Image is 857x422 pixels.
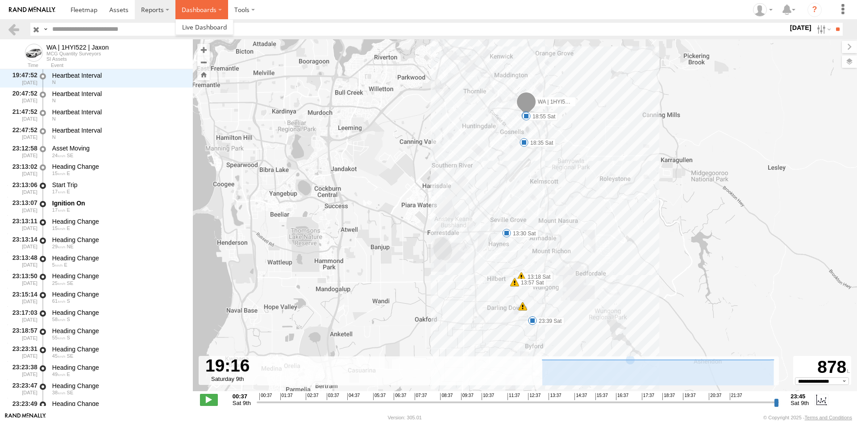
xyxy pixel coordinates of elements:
div: Heading Change [52,364,184,372]
i: ? [807,3,822,17]
div: 23:23:38 [DATE] [7,362,38,379]
div: Heading Change [52,382,184,390]
div: 878 [795,357,850,377]
label: Search Query [42,23,49,36]
span: 08:37 [440,393,453,400]
span: Heading: 99 [67,171,70,176]
span: 58 [52,317,66,322]
span: 06:37 [394,393,406,400]
label: Search Filter Options [813,23,832,36]
span: 02:37 [306,393,318,400]
span: 21:37 [730,393,742,400]
label: 23:39 Sat [533,317,564,325]
span: 20:37 [709,393,721,400]
div: 23:17:03 [DATE] [7,307,38,324]
span: 38 [52,390,66,395]
div: Heading Change [52,163,184,171]
span: Heading: 158 [67,335,70,340]
div: Heading Change [52,345,184,353]
div: 6 [518,302,527,311]
span: 12:37 [528,393,541,400]
div: Heading Change [52,254,184,262]
div: 23:13:07 [DATE] [7,198,38,214]
span: Sat 9th Aug 2025 [790,400,809,406]
span: Heading: 110 [67,207,70,213]
span: 16:37 [616,393,628,400]
label: Disable Chart [815,394,828,405]
div: 20:47:52 [DATE] [7,88,38,105]
div: 23:18:57 [DATE] [7,326,38,342]
div: Heading Change [52,327,184,335]
span: Heading: 91 [64,262,67,267]
span: Heading: 92 [67,372,70,377]
label: 13:57 Sat [515,279,546,287]
label: [DATE] [788,23,813,33]
span: 17 [52,207,66,213]
span: 17:37 [642,393,654,400]
div: Heartbeat Interval [52,71,184,79]
span: Heading: 43 [67,244,74,249]
span: 18:37 [662,393,675,400]
span: Heading: 136 [67,390,74,395]
span: 15:37 [595,393,608,400]
div: Charlotte Salt [750,3,776,17]
div: © Copyright 2025 - [763,415,852,420]
span: 29 [52,244,66,249]
div: WA | 1HYI522 | Jaxon - View Asset History [46,44,109,51]
div: Heading Change [52,290,184,298]
span: 01:37 [280,393,293,400]
div: 23:15:14 [DATE] [7,289,38,305]
span: WA | 1HYI522 | Jaxon [538,99,590,105]
span: Heading: 188 [67,317,70,322]
span: 10:37 [482,393,494,400]
span: Heading: 158 [67,298,70,304]
span: 07:37 [415,393,427,400]
div: Event [51,63,193,68]
label: 13:30 Sat [507,230,538,238]
div: 23:23:49 [DATE] [7,399,38,415]
a: Visit our Website [5,413,46,422]
span: 13:37 [549,393,561,400]
div: Heading Change [52,309,184,317]
div: Time [7,63,38,68]
div: Ignition On [52,199,184,207]
strong: 00:37 [233,393,251,400]
div: 23:13:50 [DATE] [7,271,38,288]
span: 15 [52,226,66,231]
span: 45 [52,353,66,359]
span: Heading: 17 [52,79,56,85]
div: 23:13:48 [DATE] [7,253,38,269]
span: Heading: 78 [67,226,70,231]
span: Heading: 17 [52,116,56,121]
button: Zoom out [197,56,210,68]
div: MCG Quantity Surveyors [46,51,109,56]
span: Heading: 132 [67,153,74,158]
div: Asset Moving [52,144,184,152]
div: Heartbeat Interval [52,108,184,116]
span: Heading: 17 [52,98,56,103]
span: 55 [52,335,66,340]
span: 19:37 [683,393,695,400]
div: Heartbeat Interval [52,126,184,134]
label: Play/Stop [200,394,218,405]
label: 18:55 Sat [526,113,558,121]
span: 14:37 [574,393,587,400]
img: rand-logo.svg [9,7,55,13]
span: Heading: 17 [52,134,56,140]
span: 61 [52,298,66,304]
div: 23:13:11 [DATE] [7,216,38,233]
div: 23:23:47 [DATE] [7,380,38,397]
label: 18:35 Sat [524,139,556,147]
div: 21:47:52 [DATE] [7,107,38,123]
div: 23:13:02 [DATE] [7,161,38,178]
span: 24 [52,153,66,158]
div: Version: 305.01 [388,415,422,420]
div: 23:23:31 [DATE] [7,344,38,360]
span: 5 [52,262,63,267]
a: Back to previous Page [7,23,20,36]
div: SI Assets [46,56,109,62]
strong: 23:45 [790,393,809,400]
div: Start Trip [52,181,184,189]
span: 49 [52,372,66,377]
div: 23:13:14 [DATE] [7,234,38,251]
